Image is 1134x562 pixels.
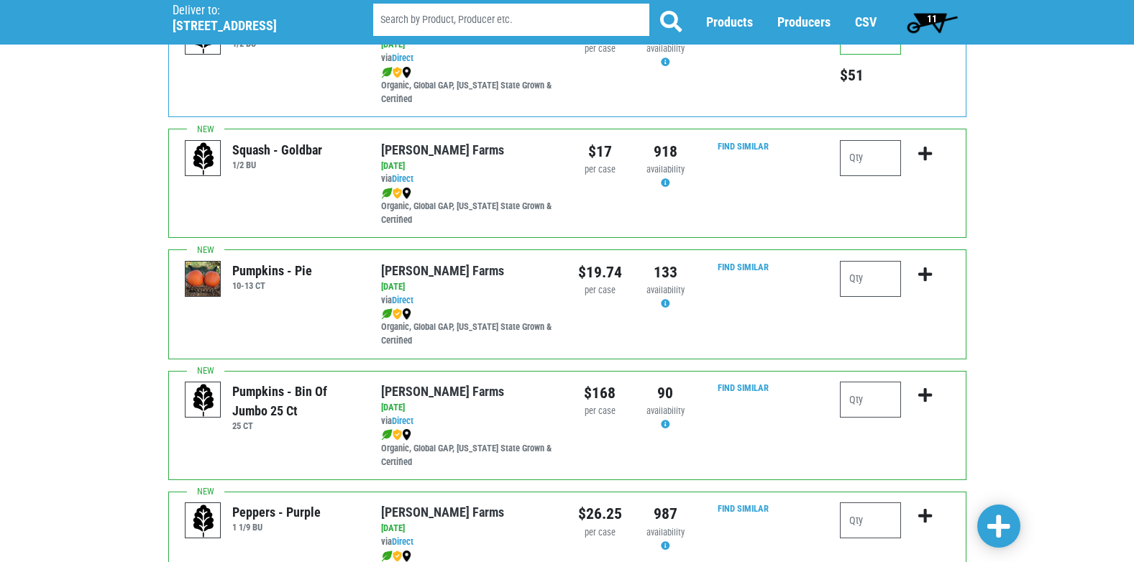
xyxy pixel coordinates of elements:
[578,405,622,418] div: per case
[578,284,622,298] div: per case
[646,43,685,54] span: availability
[392,173,413,184] a: Direct
[381,188,393,199] img: leaf-e5c59151409436ccce96b2ca1b28e03c.png
[644,261,687,284] div: 133
[381,308,393,320] img: leaf-e5c59151409436ccce96b2ca1b28e03c.png
[381,428,556,469] div: Organic, Global GAP, [US_STATE] State Grown & Certified
[232,140,322,160] div: Squash - Goldbar
[381,522,556,535] div: [DATE]
[381,52,556,65] div: via
[646,405,685,416] span: availability
[381,308,556,349] div: Organic, Global GAP, [US_STATE] State Grown & Certified
[644,140,687,163] div: 918
[186,262,221,298] img: thumbnail-f402428343f8077bd364b9150d8c865c.png
[646,164,685,175] span: availability
[381,172,556,186] div: via
[578,261,622,284] div: $19.74
[381,263,504,278] a: [PERSON_NAME] Farms
[718,503,769,514] a: Find Similar
[381,294,556,308] div: via
[402,551,411,562] img: map_marker-0e94453035b3232a4d21701695807de9.png
[186,503,221,539] img: placeholder-variety-43d6402dacf2d531de610a020419775a.svg
[402,67,411,78] img: map_marker-0e94453035b3232a4d21701695807de9.png
[381,67,393,78] img: leaf-e5c59151409436ccce96b2ca1b28e03c.png
[718,141,769,152] a: Find Similar
[381,65,556,106] div: Organic, Global GAP, [US_STATE] State Grown & Certified
[840,382,901,418] input: Qty
[578,526,622,540] div: per case
[232,160,322,170] h6: 1/2 BU
[381,160,556,173] div: [DATE]
[232,522,321,533] h6: 1 1/9 BU
[900,8,964,37] a: 11
[173,18,337,34] h5: [STREET_ADDRESS]
[392,52,413,63] a: Direct
[232,382,360,420] div: Pumpkins - Bin of Jumbo 25 ct
[706,15,753,30] a: Products
[392,295,413,305] a: Direct
[373,4,649,37] input: Search by Product, Producer etc.
[718,382,769,393] a: Find Similar
[855,15,877,30] a: CSV
[644,502,687,525] div: 987
[232,420,360,431] h6: 25 CT
[381,401,556,415] div: [DATE]
[381,551,393,562] img: leaf-e5c59151409436ccce96b2ca1b28e03c.png
[777,15,831,30] a: Producers
[381,429,393,441] img: leaf-e5c59151409436ccce96b2ca1b28e03c.png
[393,308,402,320] img: safety-e55c860ca8c00a9c171001a62a92dabd.png
[840,502,901,538] input: Qty
[393,67,402,78] img: safety-e55c860ca8c00a9c171001a62a92dabd.png
[392,536,413,547] a: Direct
[381,384,504,399] a: [PERSON_NAME] Farms
[232,502,321,522] div: Peppers - Purple
[402,429,411,441] img: map_marker-0e94453035b3232a4d21701695807de9.png
[186,141,221,177] img: placeholder-variety-43d6402dacf2d531de610a020419775a.svg
[644,382,687,405] div: 90
[381,38,556,52] div: [DATE]
[578,382,622,405] div: $168
[927,13,937,24] span: 11
[578,42,622,56] div: per case
[381,280,556,294] div: [DATE]
[840,66,901,85] h5: $51
[578,502,622,525] div: $26.25
[186,382,221,418] img: placeholder-variety-43d6402dacf2d531de610a020419775a.svg
[840,261,901,297] input: Qty
[578,163,622,177] div: per case
[393,551,402,562] img: safety-e55c860ca8c00a9c171001a62a92dabd.png
[381,186,556,227] div: Organic, Global GAP, [US_STATE] State Grown & Certified
[232,261,312,280] div: Pumpkins - Pie
[186,273,221,285] a: Pumpkins - Pie
[381,505,504,520] a: [PERSON_NAME] Farms
[402,188,411,199] img: map_marker-0e94453035b3232a4d21701695807de9.png
[402,308,411,320] img: map_marker-0e94453035b3232a4d21701695807de9.png
[646,285,685,295] span: availability
[393,188,402,199] img: safety-e55c860ca8c00a9c171001a62a92dabd.png
[173,4,337,18] p: Deliver to:
[392,415,413,426] a: Direct
[381,535,556,549] div: via
[840,140,901,176] input: Qty
[718,262,769,272] a: Find Similar
[393,429,402,441] img: safety-e55c860ca8c00a9c171001a62a92dabd.png
[381,415,556,428] div: via
[381,142,504,157] a: [PERSON_NAME] Farms
[232,280,312,291] h6: 10-13 CT
[578,140,622,163] div: $17
[646,527,685,538] span: availability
